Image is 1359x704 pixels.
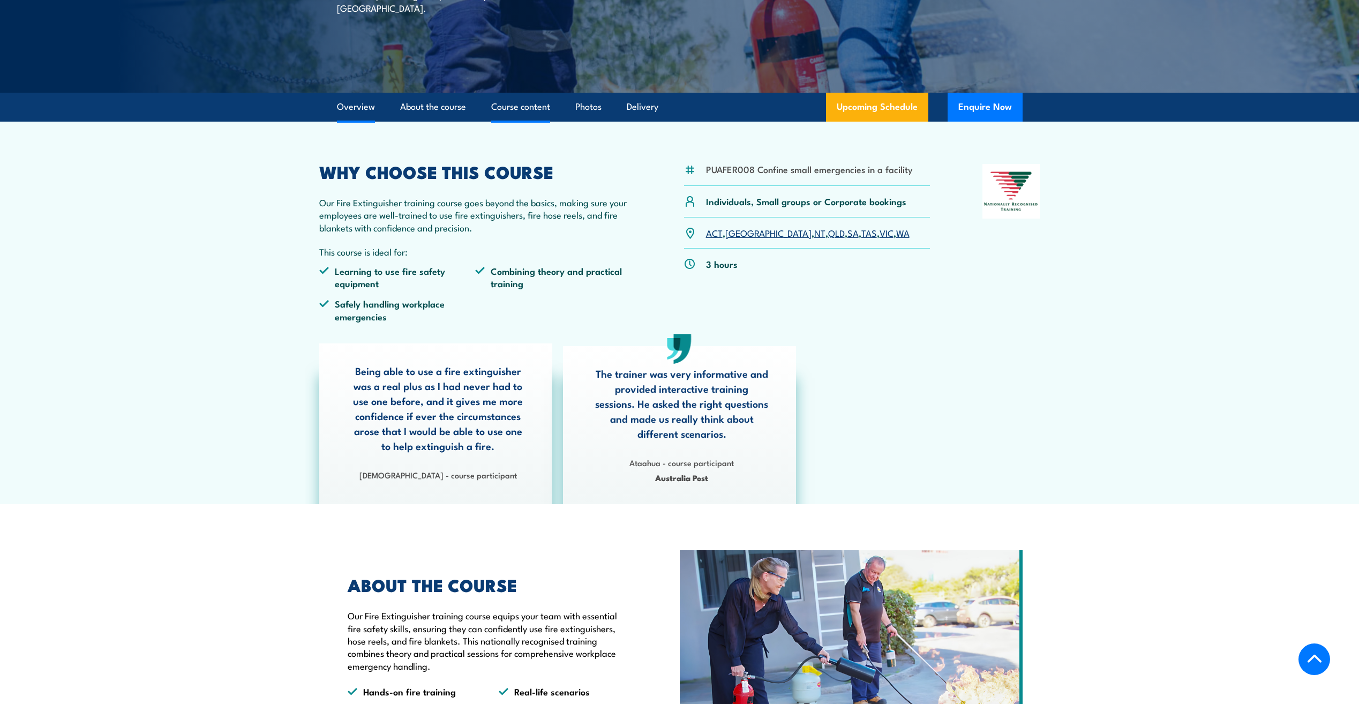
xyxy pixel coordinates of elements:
a: WA [896,226,910,239]
a: [GEOGRAPHIC_DATA] [725,226,812,239]
strong: [DEMOGRAPHIC_DATA] - course participant [359,469,517,481]
a: QLD [828,226,845,239]
li: Hands-on fire training [348,685,479,698]
li: PUAFER008 Confine small emergencies in a facility [706,163,913,175]
a: Course content [491,93,550,121]
a: Overview [337,93,375,121]
p: Individuals, Small groups or Corporate bookings [706,195,906,207]
li: Combining theory and practical training [475,265,632,290]
h2: ABOUT THE COURSE [348,577,630,592]
li: Safely handling workplace emergencies [319,297,476,323]
a: ACT [706,226,723,239]
li: Real-life scenarios [499,685,630,698]
a: VIC [880,226,894,239]
a: TAS [861,226,877,239]
a: Upcoming Schedule [826,93,928,122]
p: 3 hours [706,258,738,270]
span: Australia Post [595,471,769,484]
button: Enquire Now [948,93,1023,122]
p: This course is ideal for: [319,245,632,258]
p: The trainer was very informative and provided interactive training sessions. He asked the right q... [595,366,769,441]
a: NT [814,226,825,239]
a: SA [847,226,859,239]
p: , , , , , , , [706,227,910,239]
li: Learning to use fire safety equipment [319,265,476,290]
h2: WHY CHOOSE THIS COURSE [319,164,632,179]
p: Being able to use a fire extinguisher was a real plus as I had never had to use one before, and i... [351,363,525,453]
a: Delivery [627,93,658,121]
strong: Ataahua - course participant [629,456,734,468]
p: Our Fire Extinguisher training course goes beyond the basics, making sure your employees are well... [319,196,632,234]
p: Our Fire Extinguisher training course equips your team with essential fire safety skills, ensurin... [348,609,630,672]
a: Photos [575,93,602,121]
img: Nationally Recognised Training logo. [982,164,1040,219]
a: About the course [400,93,466,121]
